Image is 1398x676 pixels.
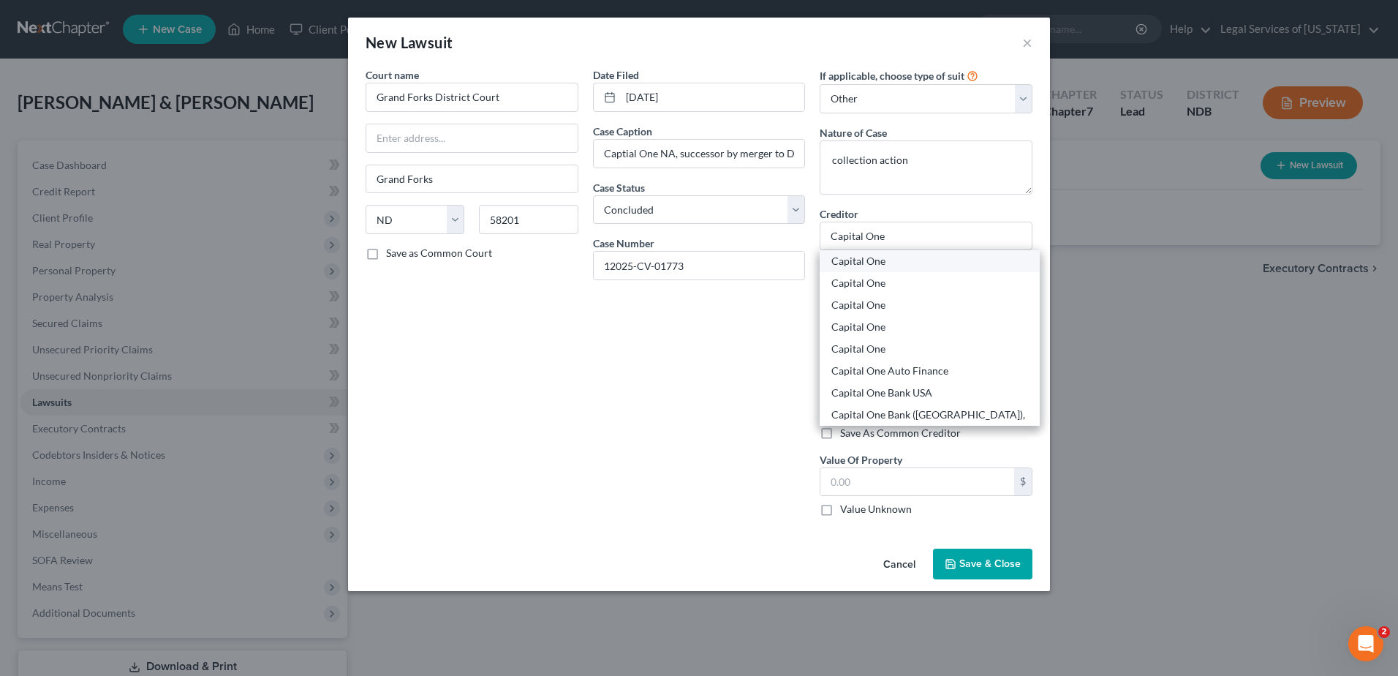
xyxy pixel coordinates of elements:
[820,68,964,83] label: If applicable, choose type of suit
[366,165,578,193] input: Enter city...
[831,276,1028,290] div: Capital One
[831,298,1028,312] div: Capital One
[1378,626,1390,638] span: 2
[831,320,1028,334] div: Capital One
[366,124,578,152] input: Enter address...
[401,34,453,51] span: Lawsuit
[593,181,645,194] span: Case Status
[831,408,1028,437] div: Capital One Bank ([GEOGRAPHIC_DATA]), N.A.
[594,252,805,279] input: #
[820,125,887,140] label: Nature of Case
[820,208,858,220] span: Creditor
[479,205,578,234] input: Enter zip...
[1014,468,1032,496] div: $
[593,236,654,251] label: Case Number
[840,426,961,440] label: Save As Common Creditor
[872,550,927,579] button: Cancel
[1022,34,1032,51] button: ×
[820,222,1032,251] input: Search creditor by name...
[831,254,1028,268] div: Capital One
[1348,626,1383,661] iframe: Intercom live chat
[959,557,1021,570] span: Save & Close
[820,468,1014,496] input: 0.00
[621,83,805,111] input: MM/DD/YYYY
[831,386,1028,400] div: Capital One Bank USA
[366,83,578,112] input: Search court by name...
[593,67,639,83] label: Date Filed
[820,452,902,467] label: Value Of Property
[831,342,1028,356] div: Capital One
[933,549,1032,579] button: Save & Close
[366,69,419,81] span: Court name
[594,140,805,168] input: --
[386,246,492,260] label: Save as Common Court
[366,34,397,51] span: New
[831,364,1028,378] div: Capital One Auto Finance
[593,124,652,139] label: Case Caption
[840,502,912,517] label: Value Unknown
